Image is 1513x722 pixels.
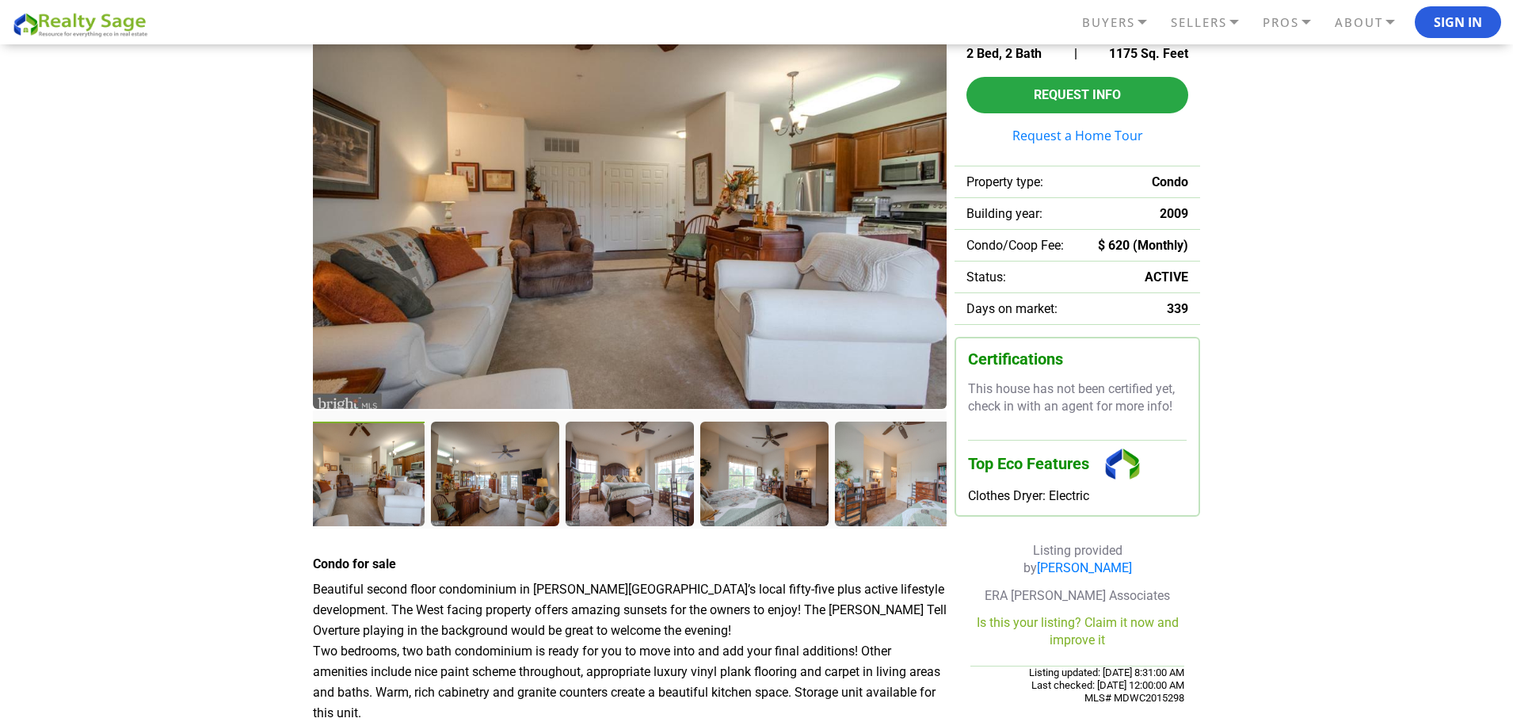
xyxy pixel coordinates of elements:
[968,488,1187,503] div: Clothes Dryer: Electric
[1167,301,1188,316] span: 339
[1023,543,1132,575] span: Listing provided by
[966,129,1188,142] a: Request a Home Tour
[1084,692,1184,704] span: MLS# MDWC2015298
[1100,667,1184,678] span: [DATE] 8:31:00 AM
[966,238,1064,253] span: Condo/Coop Fee:
[1109,46,1188,61] span: 1175 Sq. Feet
[966,46,1042,61] span: 2 Bed, 2 Bath
[966,77,1188,113] button: Request Info
[966,174,1043,189] span: Property type:
[1167,9,1259,36] a: SELLERS
[968,350,1187,369] h3: Certifications
[977,615,1179,648] a: Is this your listing? Claim it now and improve it
[1415,6,1501,38] button: Sign In
[966,301,1058,316] span: Days on market:
[1160,206,1188,221] span: 2009
[970,666,1184,705] div: Listing updated: Last checked:
[313,556,947,571] h4: Condo for sale
[966,269,1006,285] span: Status:
[966,206,1042,221] span: Building year:
[1095,679,1184,691] span: [DATE] 12:00:00 AM
[1098,238,1188,253] span: $ 620 (Monthly)
[12,10,154,38] img: REALTY SAGE
[968,380,1187,416] p: This house has not been certified yet, check in with an agent for more info!
[1037,560,1132,575] a: [PERSON_NAME]
[1074,46,1077,61] span: |
[1259,9,1331,36] a: PROS
[1331,9,1415,36] a: ABOUT
[1152,174,1188,189] span: Condo
[985,588,1170,603] span: ERA [PERSON_NAME] Associates
[1078,9,1167,36] a: BUYERS
[1145,269,1188,285] span: ACTIVE
[968,440,1187,488] h3: Top Eco Features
